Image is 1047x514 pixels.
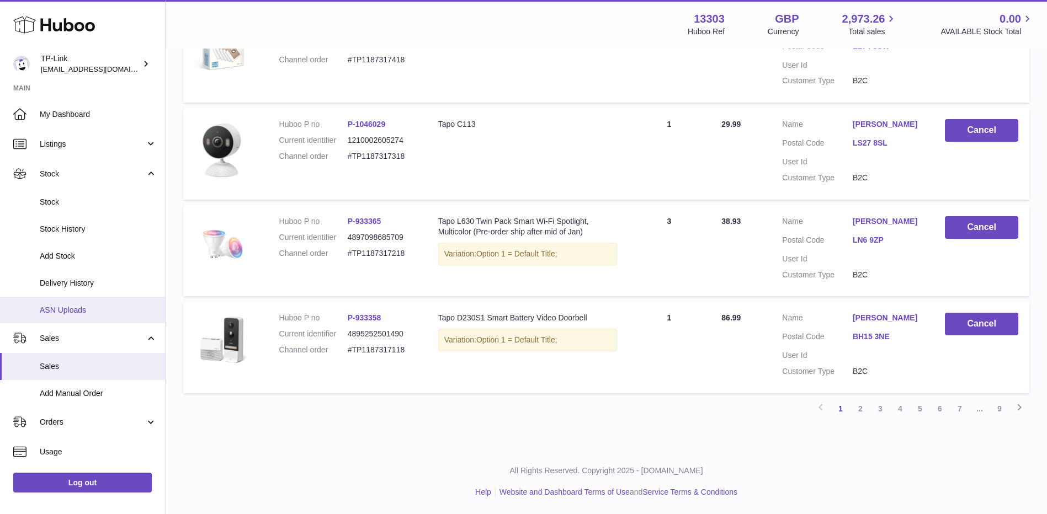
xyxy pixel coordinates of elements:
[279,248,348,259] dt: Channel order
[990,399,1009,419] a: 9
[853,173,923,183] dd: B2C
[279,329,348,339] dt: Current identifier
[831,399,851,419] a: 1
[438,119,617,130] div: Tapo C113
[782,235,853,248] dt: Postal Code
[853,76,923,86] dd: B2C
[13,56,30,72] img: gaby.chen@tp-link.com
[279,151,348,162] dt: Channel order
[348,313,381,322] a: P-933358
[940,26,1034,37] span: AVAILABLE Stock Total
[848,26,897,37] span: Total sales
[40,333,145,344] span: Sales
[851,399,870,419] a: 2
[970,399,990,419] span: ...
[40,388,157,399] span: Add Manual Order
[782,366,853,377] dt: Customer Type
[40,139,145,149] span: Listings
[348,135,416,146] dd: 1210002605274
[782,254,853,264] dt: User Id
[945,216,1018,239] button: Cancel
[853,366,923,377] dd: B2C
[40,417,145,427] span: Orders
[475,488,491,496] a: Help
[499,488,630,496] a: Website and Dashboard Terms of Use
[842,12,885,26] span: 2,973.26
[438,216,617,237] div: Tapo L630 Twin Pack Smart Wi-Fi Spotlight, Multicolor (Pre-order ship after mid of Jan)
[782,331,853,345] dt: Postal Code
[40,305,157,315] span: ASN Uploads
[40,197,157,207] span: Stock
[438,329,617,351] div: Variation:
[842,12,898,37] a: 2,973.26 Total sales
[194,216,249,271] img: Tapo_L630_3000X3000_02_large_20220816013850p.jpg
[40,278,157,288] span: Delivery History
[775,12,799,26] strong: GBP
[438,313,617,323] div: Tapo D230S1 Smart Battery Video Doorbell
[13,473,152,492] a: Log out
[348,217,381,226] a: P-933365
[945,313,1018,335] button: Cancel
[628,302,711,393] td: 1
[782,173,853,183] dt: Customer Type
[768,26,799,37] div: Currency
[40,109,157,120] span: My Dashboard
[782,138,853,151] dt: Postal Code
[782,270,853,280] dt: Customer Type
[41,65,162,73] span: [EMAIL_ADDRESS][DOMAIN_NAME]
[348,151,416,162] dd: #TP1187317318
[174,465,1038,476] p: All Rights Reserved. Copyright 2025 - [DOMAIN_NAME]
[348,55,416,65] dd: #TP1187317418
[279,216,348,227] dt: Huboo P no
[438,243,617,265] div: Variation:
[279,135,348,146] dt: Current identifier
[782,216,853,229] dt: Name
[496,487,737,497] li: and
[853,331,923,342] a: BH15 3NE
[279,232,348,243] dt: Current identifier
[782,60,853,71] dt: User Id
[40,361,157,372] span: Sales
[279,345,348,355] dt: Channel order
[930,399,950,419] a: 6
[194,313,249,368] img: D230S1main.jpg
[279,313,348,323] dt: Huboo P no
[628,12,711,103] td: 1
[940,12,1034,37] a: 0.00 AVAILABLE Stock Total
[279,55,348,65] dt: Channel order
[853,216,923,227] a: [PERSON_NAME]
[853,235,923,245] a: LN6 9ZP
[348,329,416,339] dd: 4895252501490
[721,217,741,226] span: 38.93
[890,399,910,419] a: 4
[688,26,725,37] div: Huboo Ref
[782,76,853,86] dt: Customer Type
[40,251,157,261] span: Add Stock
[782,350,853,361] dt: User Id
[782,157,853,167] dt: User Id
[721,120,741,128] span: 29.99
[721,313,741,322] span: 86.99
[853,270,923,280] dd: B2C
[348,120,386,128] a: P-1046029
[910,399,930,419] a: 5
[853,119,923,130] a: [PERSON_NAME]
[348,232,416,243] dd: 4897098685709
[40,224,157,234] span: Stock History
[782,313,853,326] dt: Name
[694,12,725,26] strong: 13303
[476,335,557,344] span: Option 1 = Default Title;
[40,169,145,179] span: Stock
[41,53,140,74] div: TP-Link
[950,399,970,419] a: 7
[476,249,557,258] span: Option 1 = Default Title;
[945,119,1018,142] button: Cancel
[870,399,890,419] a: 3
[1000,12,1021,26] span: 0.00
[194,119,249,184] img: 1748448957.jpg
[40,447,157,457] span: Usage
[853,313,923,323] a: [PERSON_NAME]
[279,119,348,130] dt: Huboo P no
[628,108,711,200] td: 1
[348,345,416,355] dd: #TP1187317118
